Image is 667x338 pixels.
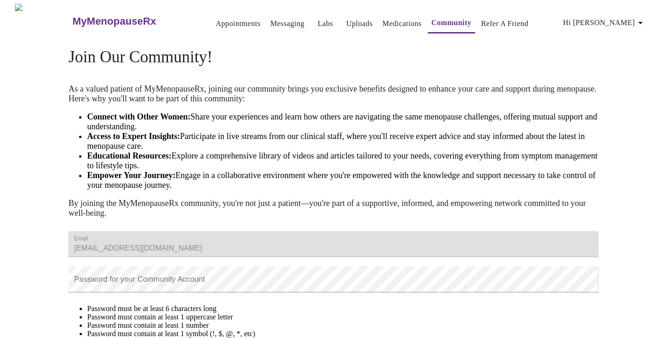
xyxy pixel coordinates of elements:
[428,13,475,33] button: Community
[383,17,422,30] a: Medications
[87,313,598,321] li: Password must contain at least 1 uppercase letter
[71,5,193,38] a: MyMenopauseRx
[87,132,598,151] li: Participate in live streams from our clinical staff, where you'll receive expert advice and stay ...
[15,4,71,39] img: MyMenopauseRx Logo
[310,14,340,33] button: Labs
[559,13,650,32] button: Hi [PERSON_NAME]
[87,151,598,171] li: Explore a comprehensive library of videos and articles tailored to your needs, covering everythin...
[481,17,529,30] a: Refer a Friend
[478,14,532,33] button: Refer a Friend
[270,17,304,30] a: Messaging
[87,112,190,121] strong: Connect with Other Women:
[68,48,598,66] h4: Join Our Community!
[87,112,598,132] li: Share your experiences and learn how others are navigating the same menopause challenges, offerin...
[212,14,264,33] button: Appointments
[318,17,333,30] a: Labs
[216,17,260,30] a: Appointments
[73,15,156,27] h3: MyMenopauseRx
[87,305,598,313] li: Password must be at least 6 characters long
[87,171,598,190] li: Engage in a collaborative environment where you're empowered with the knowledge and support neces...
[68,84,598,104] p: As a valued patient of MyMenopauseRx, joining our community brings you exclusive benefits designe...
[563,16,646,29] span: Hi [PERSON_NAME]
[379,14,425,33] button: Medications
[87,171,175,180] strong: Empower Your Journey:
[346,17,373,30] a: Uploads
[87,321,598,330] li: Password must contain at least 1 number
[87,151,171,160] strong: Educational Resources:
[87,132,180,141] strong: Access to Expert Insights:
[87,330,598,338] li: Password must contain at least 1 symbol (!, $, @, *, etc)
[267,14,308,33] button: Messaging
[68,199,598,218] p: By joining the MyMenopauseRx community, you're not just a patient—you're part of a supportive, in...
[343,14,377,33] button: Uploads
[431,16,472,29] a: Community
